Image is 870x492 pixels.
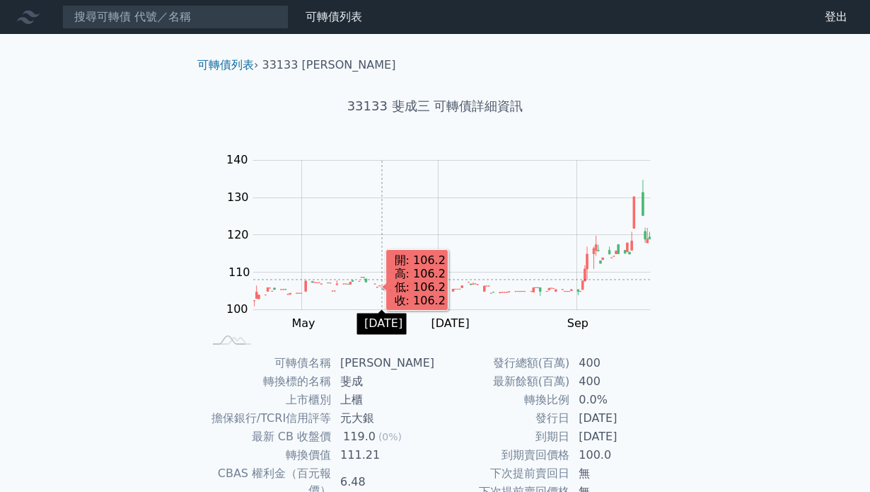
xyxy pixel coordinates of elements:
[435,409,570,428] td: 發行日
[340,428,378,445] div: 119.0
[431,316,470,330] tspan: [DATE]
[435,391,570,409] td: 轉換比例
[570,428,667,446] td: [DATE]
[306,10,362,23] a: 可轉債列表
[332,372,435,391] td: 斐成
[813,6,859,28] a: 登出
[570,446,667,464] td: 100.0
[219,153,672,330] g: Chart
[186,96,684,116] h1: 33133 斐成三 可轉債詳細資訊
[262,57,396,74] li: 33133 [PERSON_NAME]
[203,372,332,391] td: 轉換標的名稱
[567,316,588,330] tspan: Sep
[226,302,248,316] tspan: 100
[203,428,332,446] td: 最新 CB 收盤價
[378,431,402,442] span: (0%)
[226,153,248,166] tspan: 140
[203,409,332,428] td: 擔保銀行/TCRI信用評等
[62,5,289,29] input: 搜尋可轉債 代號／名稱
[332,391,435,409] td: 上櫃
[227,228,249,241] tspan: 120
[332,446,435,464] td: 111.21
[291,316,315,330] tspan: May
[570,372,667,391] td: 400
[332,409,435,428] td: 元大銀
[570,409,667,428] td: [DATE]
[203,391,332,409] td: 上市櫃別
[197,57,258,74] li: ›
[435,354,570,372] td: 發行總額(百萬)
[203,354,332,372] td: 可轉債名稱
[570,391,667,409] td: 0.0%
[435,464,570,483] td: 下次提前賣回日
[332,354,435,372] td: [PERSON_NAME]
[570,354,667,372] td: 400
[435,446,570,464] td: 到期賣回價格
[435,428,570,446] td: 到期日
[570,464,667,483] td: 無
[203,446,332,464] td: 轉換價值
[228,265,250,279] tspan: 110
[197,58,254,71] a: 可轉債列表
[435,372,570,391] td: 最新餘額(百萬)
[227,190,249,204] tspan: 130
